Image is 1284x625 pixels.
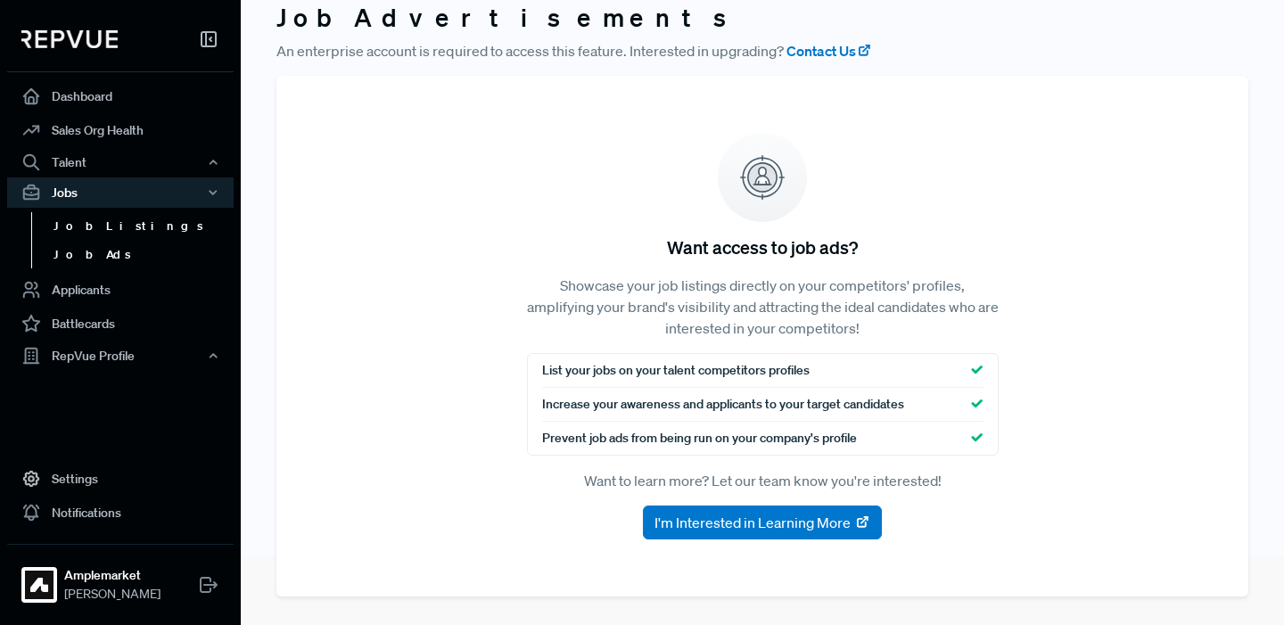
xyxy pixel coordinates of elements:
button: Jobs [7,177,234,208]
button: Talent [7,147,234,177]
span: [PERSON_NAME] [64,585,160,604]
span: Prevent job ads from being run on your company's profile [542,429,857,448]
img: RepVue [21,30,118,48]
h3: Job Advertisements [276,3,1248,33]
span: List your jobs on your talent competitors profiles [542,361,810,380]
p: Showcase your job listings directly on your competitors' profiles, amplifying your brand's visibi... [527,275,999,339]
a: Battlecards [7,307,234,341]
a: Dashboard [7,79,234,113]
a: Applicants [7,273,234,307]
img: Amplemarket [25,571,53,599]
p: An enterprise account is required to access this feature. Interested in upgrading? [276,40,1248,62]
a: Contact Us [786,40,872,62]
p: Want to learn more? Let our team know you're interested! [527,470,999,491]
a: Job Ads [31,240,258,268]
button: RepVue Profile [7,341,234,371]
span: I'm Interested in Learning More [654,512,851,533]
span: Increase your awareness and applicants to your target candidates [542,395,904,414]
a: Notifications [7,496,234,530]
a: Job Listings [31,212,258,241]
a: Sales Org Health [7,113,234,147]
a: AmplemarketAmplemarket[PERSON_NAME] [7,544,234,611]
a: Settings [7,462,234,496]
h5: Want access to job ads? [667,236,858,258]
button: I'm Interested in Learning More [643,506,882,539]
strong: Amplemarket [64,566,160,585]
